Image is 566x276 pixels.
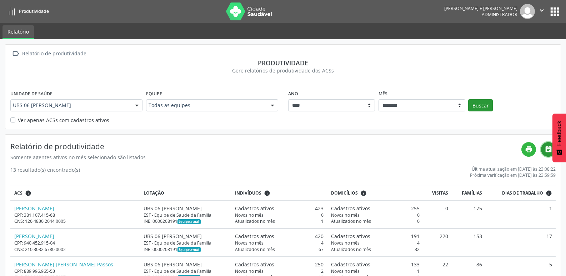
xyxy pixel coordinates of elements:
div: ESF - Equipe de Saude da Familia [144,212,228,218]
div: 133 [331,261,420,268]
span: Novos no mês [331,240,360,246]
span: Esta é a equipe atual deste Agente [177,219,201,224]
span: Cadastros ativos [235,205,274,212]
span: Cadastros ativos [331,261,370,268]
td: 17 [486,229,556,256]
div: INE: 0000208191 [144,218,228,224]
div: Gere relatórios de produtividade dos ACSs [10,67,556,74]
span: Atualizados no mês [331,218,371,224]
label: Ano [288,88,298,99]
span: Atualizados no mês [331,246,371,252]
div: 0 [331,212,420,218]
div: 191 [331,232,420,240]
span: Cadastros ativos [331,205,370,212]
td: 220 [423,229,452,256]
i:  [10,49,21,59]
a:  [541,142,556,157]
i: ACSs que estiveram vinculados a uma UBS neste período, mesmo sem produtividade. [25,190,31,196]
th: Visitas [423,186,452,201]
div: Última atualização em [DATE] às 23:08:22 [470,166,556,172]
a: [PERSON_NAME] [14,205,54,212]
span: Novos no mês [235,268,264,274]
div: CNS: 126 4830 2044 0005 [14,218,136,224]
i: <div class="text-left"> <div> <strong>Cadastros ativos:</strong> Cadastros que estão vinculados a... [360,190,367,196]
div: CPF: 889.996.965-53 [14,268,136,274]
div: ESF - Equipe de Saude da Familia [144,268,228,274]
div: 423 [235,205,324,212]
label: Mês [379,88,387,99]
span: Novos no mês [331,268,360,274]
div: 4 [235,240,324,246]
div: CPF: 940.452.915-04 [14,240,136,246]
a: [PERSON_NAME] [PERSON_NAME] Passos [14,261,113,268]
span: Atualizados no mês [235,218,275,224]
div: UBS 06 [PERSON_NAME] [144,205,228,212]
th: Famílias [452,186,486,201]
div: 255 [331,205,420,212]
i: <div class="text-left"> <div> <strong>Cadastros ativos:</strong> Cadastros que estão vinculados a... [264,190,270,196]
div: 0 [235,212,324,218]
button:  [535,4,549,19]
span: Novos no mês [331,212,360,218]
div: 4 [331,240,420,246]
a: Relatório [2,25,34,39]
img: img [520,4,535,19]
span: Indivíduos [235,190,261,196]
td: 1 [486,201,556,229]
i:  [538,6,546,14]
div: 250 [235,261,324,268]
div: 1 [235,218,324,224]
div: 32 [331,246,420,252]
div: UBS 06 [PERSON_NAME] [144,261,228,268]
span: Novos no mês [235,240,264,246]
span: Produtividade [19,8,49,14]
div: 13 resultado(s) encontrado(s) [10,166,80,178]
a: print [521,142,536,157]
span: Todas as equipes [149,102,264,109]
span: ACS [14,190,22,196]
a: Produtividade [5,5,49,17]
span: Atualizados no mês [235,246,275,252]
label: Unidade de saúde [10,88,52,99]
button: Feedback - Mostrar pesquisa [552,114,566,162]
div: ESF - Equipe de Saude da Familia [144,240,228,246]
span: Feedback [556,121,562,146]
span: Dias de trabalho [502,190,543,196]
span: Administrador [482,11,517,17]
div: 1 [331,268,420,274]
div: CNS: 210 3032 6780 0002 [14,246,136,252]
i: Dias em que o(a) ACS fez pelo menos uma visita, ou ficha de cadastro individual ou cadastro domic... [546,190,552,196]
div: UBS 06 [PERSON_NAME] [144,232,228,240]
td: 0 [423,201,452,229]
span: Esta é a equipe atual deste Agente [177,247,201,252]
a: [PERSON_NAME] [14,233,54,240]
i:  [545,145,552,153]
th: Lotação [140,186,231,201]
div: 2 [235,268,324,274]
div: Próxima verificação em [DATE] às 23:59:59 [470,172,556,178]
div: 67 [235,246,324,252]
label: Ver apenas ACSs com cadastros ativos [18,116,109,124]
td: 153 [452,229,486,256]
span: Novos no mês [235,212,264,218]
span: Cadastros ativos [235,261,274,268]
label: Equipe [146,88,162,99]
div: INE: 0000208191 [144,246,228,252]
span: Domicílios [331,190,358,196]
i: print [525,145,533,153]
h4: Relatório de produtividade [10,142,521,151]
div: Relatório de produtividade [21,49,87,59]
div: Produtividade [10,59,556,67]
span: Cadastros ativos [235,232,274,240]
span: Cadastros ativos [331,232,370,240]
button: Buscar [468,99,493,111]
span: UBS 06 [PERSON_NAME] [13,102,128,109]
div: 420 [235,232,324,240]
div: CPF: 381.107.415-68 [14,212,136,218]
td: 175 [452,201,486,229]
div: 0 [331,218,420,224]
div: [PERSON_NAME] E [PERSON_NAME] [444,5,517,11]
a:  Relatório de produtividade [10,49,87,59]
button: apps [549,5,561,18]
div: Somente agentes ativos no mês selecionado são listados [10,154,521,161]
